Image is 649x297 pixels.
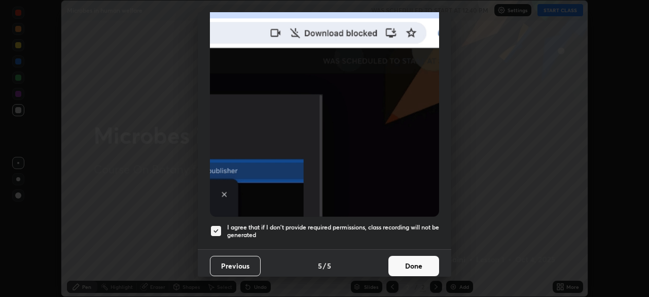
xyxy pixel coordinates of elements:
[327,260,331,271] h4: 5
[210,256,261,276] button: Previous
[323,260,326,271] h4: /
[318,260,322,271] h4: 5
[388,256,439,276] button: Done
[227,223,439,239] h5: I agree that if I don't provide required permissions, class recording will not be generated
